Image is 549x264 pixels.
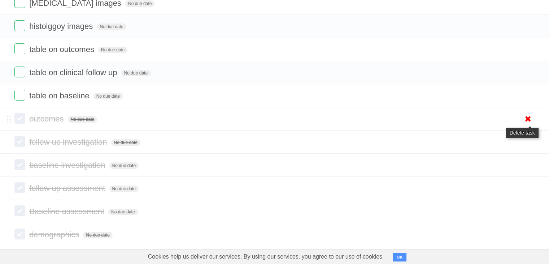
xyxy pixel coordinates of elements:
[14,90,25,101] label: Done
[14,20,25,31] label: Done
[68,116,97,123] span: No due date
[109,186,139,192] span: No due date
[29,184,107,193] span: follow up assessment
[14,159,25,170] label: Done
[141,250,391,264] span: Cookies help us deliver our services. By using our services, you agree to our use of cookies.
[29,22,95,31] span: histolggoy images
[29,137,109,146] span: follow up investigation
[29,68,119,77] span: table on clinical follow up
[98,47,127,53] span: No due date
[14,205,25,216] label: Done
[14,113,25,124] label: Done
[108,209,138,215] span: No due date
[393,253,407,261] button: OK
[111,139,140,146] span: No due date
[83,232,112,238] span: No due date
[29,45,96,54] span: table on outcomes
[97,24,126,30] span: No due date
[29,114,65,123] span: outcomes
[14,67,25,77] label: Done
[14,136,25,147] label: Done
[125,0,154,7] span: No due date
[29,91,91,100] span: table on baseline
[29,161,107,170] span: baseline investigation
[121,70,151,76] span: No due date
[29,207,106,216] span: Baseline assessment
[14,182,25,193] label: Done
[14,43,25,54] label: Done
[29,230,81,239] span: demographics
[109,162,139,169] span: No due date
[14,229,25,239] label: Done
[93,93,123,99] span: No due date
